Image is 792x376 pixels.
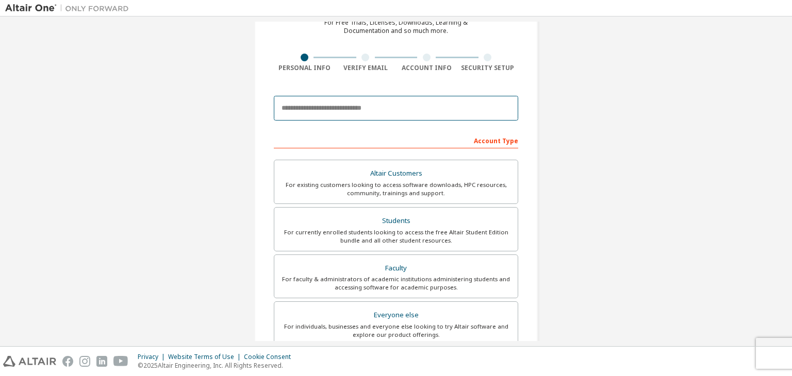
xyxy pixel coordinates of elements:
[457,64,519,72] div: Security Setup
[168,353,244,361] div: Website Terms of Use
[138,361,297,370] p: © 2025 Altair Engineering, Inc. All Rights Reserved.
[335,64,397,72] div: Verify Email
[113,356,128,367] img: youtube.svg
[138,353,168,361] div: Privacy
[280,228,511,245] div: For currently enrolled students looking to access the free Altair Student Edition bundle and all ...
[244,353,297,361] div: Cookie Consent
[280,214,511,228] div: Students
[3,356,56,367] img: altair_logo.svg
[280,261,511,276] div: Faculty
[280,308,511,322] div: Everyone else
[280,275,511,292] div: For faculty & administrators of academic institutions administering students and accessing softwa...
[79,356,90,367] img: instagram.svg
[280,166,511,181] div: Altair Customers
[324,19,468,35] div: For Free Trials, Licenses, Downloads, Learning & Documentation and so much more.
[280,322,511,339] div: For individuals, businesses and everyone else looking to try Altair software and explore our prod...
[274,64,335,72] div: Personal Info
[96,356,107,367] img: linkedin.svg
[396,64,457,72] div: Account Info
[274,132,518,148] div: Account Type
[62,356,73,367] img: facebook.svg
[280,181,511,197] div: For existing customers looking to access software downloads, HPC resources, community, trainings ...
[5,3,134,13] img: Altair One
